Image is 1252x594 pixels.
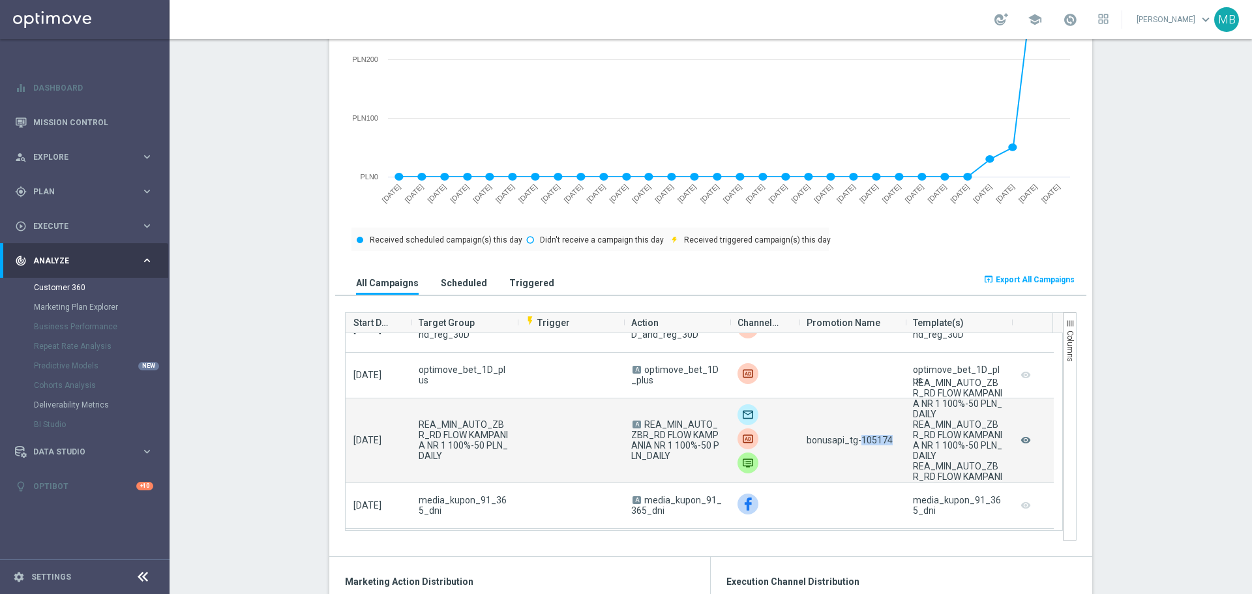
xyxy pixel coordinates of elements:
[419,495,509,516] span: media_kupon_91_365_dni
[360,173,378,181] text: PLN0
[419,364,509,385] span: optimove_bet_1D_plus
[34,278,168,297] div: Customer 360
[438,271,490,295] button: Scheduled
[738,453,758,473] img: Private message
[790,183,811,204] text: [DATE]
[913,419,1004,461] div: REA_MIN_AUTO_ZBR_RD FLOW KAMPANIA NR 1 100%-50 PLN_DAILY
[419,310,475,336] span: Target Group
[767,183,788,204] text: [DATE]
[540,235,664,245] text: Didn't receive a campaign this day
[738,310,781,336] span: Channel(s)
[676,183,698,204] text: [DATE]
[972,183,993,204] text: [DATE]
[913,495,1004,516] div: media_kupon_91_365_dni
[858,183,880,204] text: [DATE]
[352,114,378,122] text: PLN100
[33,222,141,230] span: Execute
[913,310,964,336] span: Template(s)
[15,255,141,267] div: Analyze
[633,421,641,428] span: A
[540,183,561,204] text: [DATE]
[353,500,381,511] span: [DATE]
[506,271,558,295] button: Triggered
[353,271,422,295] button: All Campaigns
[15,481,27,492] i: lightbulb
[926,183,947,204] text: [DATE]
[525,316,535,326] i: flash_on
[738,494,758,514] img: Facebook Custom Audience
[738,363,758,384] div: Criteo
[631,419,719,461] span: REA_MIN_AUTO_ZBR_RD FLOW KAMPANIA NR 1 100%-50 PLN_DAILY
[562,183,584,204] text: [DATE]
[13,571,25,583] i: settings
[633,366,641,374] span: A
[949,183,970,204] text: [DATE]
[14,447,154,457] div: Data Studio keyboard_arrow_right
[441,277,487,289] h3: Scheduled
[585,183,606,204] text: [DATE]
[15,70,153,105] div: Dashboard
[141,185,153,198] i: keyboard_arrow_right
[14,221,154,231] button: play_circle_outline Execute keyboard_arrow_right
[15,446,141,458] div: Data Studio
[699,183,721,204] text: [DATE]
[34,302,136,312] a: Marketing Plan Explorer
[34,395,168,415] div: Deliverability Metrics
[33,70,153,105] a: Dashboard
[34,415,168,434] div: BI Studio
[403,183,425,204] text: [DATE]
[525,318,570,328] span: Trigger
[1019,432,1032,449] i: remove_red_eye
[15,151,27,163] i: person_search
[913,461,1004,503] div: REA_MIN_AUTO_ZBR_RD FLOW KAMPANIA NR 1 100%-50 PLN_DAILY
[981,271,1077,289] button: open_in_browser Export All Campaigns
[471,183,493,204] text: [DATE]
[352,55,378,63] text: PLN200
[15,255,27,267] i: track_changes
[34,356,168,376] div: Predictive Models
[141,254,153,267] i: keyboard_arrow_right
[138,362,159,370] div: NEW
[631,495,722,516] span: media_kupon_91_365_dni
[419,419,509,461] span: REA_MIN_AUTO_ZBR_RD FLOW KAMPANIA NR 1 100%-50 PLN_DAILY
[33,448,141,456] span: Data Studio
[684,235,831,245] text: Received triggered campaign(s) this day
[15,469,153,503] div: Optibot
[15,151,141,163] div: Explore
[356,277,419,289] h3: All Campaigns
[14,481,154,492] button: lightbulb Optibot +10
[1040,183,1062,204] text: [DATE]
[509,277,554,289] h3: Triggered
[913,378,1004,419] div: REA_MIN_AUTO_ZBR_RD FLOW KAMPANIA NR 1 100%-50 PLN_DAILY
[34,282,136,293] a: Customer 360
[881,183,902,204] text: [DATE]
[14,152,154,162] button: person_search Explore keyboard_arrow_right
[738,404,758,425] img: Optimail
[517,183,539,204] text: [DATE]
[33,105,153,140] a: Mission Control
[449,183,470,204] text: [DATE]
[33,153,141,161] span: Explore
[15,220,27,232] i: play_circle_outline
[1017,183,1039,204] text: [DATE]
[353,310,393,336] span: Start Date
[807,310,880,336] span: Promotion Name
[141,220,153,232] i: keyboard_arrow_right
[744,183,766,204] text: [DATE]
[1135,10,1214,29] a: [PERSON_NAME]keyboard_arrow_down
[721,183,743,204] text: [DATE]
[1199,12,1213,27] span: keyboard_arrow_down
[14,83,154,93] button: equalizer Dashboard
[14,256,154,266] button: track_changes Analyze keyboard_arrow_right
[1066,331,1075,362] span: Columns
[34,400,136,410] a: Deliverability Metrics
[15,105,153,140] div: Mission Control
[34,336,168,356] div: Repeat Rate Analysis
[136,482,153,490] div: +10
[1028,12,1042,27] span: school
[1214,7,1239,32] div: MB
